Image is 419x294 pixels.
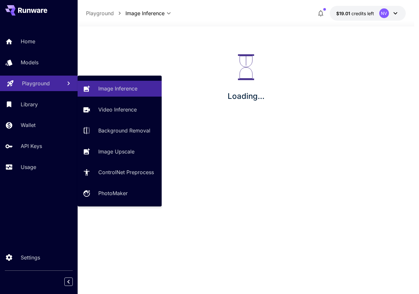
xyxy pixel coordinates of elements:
[78,143,162,159] a: Image Upscale
[78,164,162,180] a: ControlNet Preprocess
[98,168,154,176] p: ControlNet Preprocess
[21,100,38,108] p: Library
[98,127,150,134] p: Background Removal
[228,90,264,102] p: Loading...
[21,121,36,129] p: Wallet
[22,79,50,87] p: Playground
[379,8,389,18] div: NV
[21,37,35,45] p: Home
[21,142,42,150] p: API Keys
[86,9,125,17] nav: breadcrumb
[351,11,374,16] span: credits left
[21,58,38,66] p: Models
[21,163,36,171] p: Usage
[125,9,165,17] span: Image Inference
[78,102,162,118] a: Video Inference
[98,189,128,197] p: PhotoMaker
[336,10,374,17] div: $19.01239
[69,276,78,288] div: Collapse sidebar
[86,9,114,17] p: Playground
[78,123,162,139] a: Background Removal
[336,11,351,16] span: $19.01
[21,254,40,261] p: Settings
[98,85,137,92] p: Image Inference
[330,6,406,21] button: $19.01239
[98,148,134,155] p: Image Upscale
[78,185,162,201] a: PhotoMaker
[78,81,162,97] a: Image Inference
[64,278,73,286] button: Collapse sidebar
[98,106,137,113] p: Video Inference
